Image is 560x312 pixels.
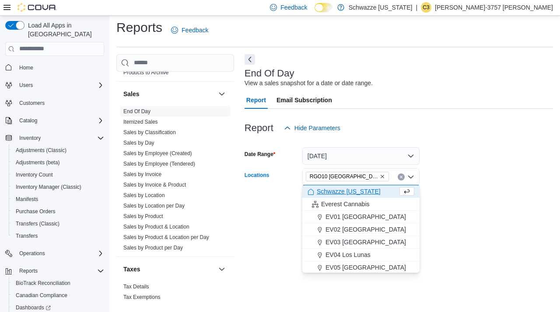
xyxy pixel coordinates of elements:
[217,89,227,99] button: Sales
[16,62,104,73] span: Home
[19,135,41,142] span: Inventory
[325,250,371,259] span: EV04 Los Lunas
[416,2,417,13] p: |
[245,79,373,88] div: View a sales snapshot for a date or date range.
[123,224,189,230] a: Sales by Product & Location
[12,290,71,301] a: Canadian Compliance
[12,170,56,180] a: Inventory Count
[9,205,108,218] button: Purchase Orders
[310,172,378,181] span: RGO10 [GEOGRAPHIC_DATA]
[19,267,38,274] span: Reports
[123,140,154,146] a: Sales by Day
[9,277,108,289] button: BioTrack Reconciliation
[12,290,104,301] span: Canadian Compliance
[123,213,163,219] a: Sales by Product
[16,147,66,154] span: Adjustments (Classic)
[2,114,108,127] button: Catalog
[12,194,104,205] span: Manifests
[245,123,273,133] h3: Report
[325,212,406,221] span: EV01 [GEOGRAPHIC_DATA]
[16,208,56,215] span: Purchase Orders
[349,2,413,13] p: Schwazze [US_STATE]
[123,150,192,156] a: Sales by Employee (Created)
[12,157,104,168] span: Adjustments (beta)
[321,200,370,208] span: Everest Cannabis
[16,184,81,191] span: Inventory Manager (Classic)
[123,234,209,240] a: Sales by Product & Location per Day
[123,284,149,290] a: Tax Details
[2,247,108,260] button: Operations
[16,62,37,73] a: Home
[16,232,38,239] span: Transfers
[315,12,315,13] span: Dark Mode
[16,220,59,227] span: Transfers (Classic)
[380,174,385,179] button: Remove RGO10 Santa Fe from selection in this group
[16,292,67,299] span: Canadian Compliance
[16,304,51,311] span: Dashboards
[2,97,108,109] button: Customers
[123,294,161,300] a: Tax Exemptions
[2,132,108,144] button: Inventory
[12,218,63,229] a: Transfers (Classic)
[217,264,227,274] button: Taxes
[315,3,333,12] input: Dark Mode
[16,280,70,287] span: BioTrack Reconciliation
[116,106,234,257] div: Sales
[245,151,276,158] label: Date Range
[245,172,269,179] label: Locations
[116,281,234,306] div: Taxes
[9,181,108,193] button: Inventory Manager (Classic)
[280,119,344,137] button: Hide Parameters
[421,2,431,13] div: Christopher-3757 Gonzalez
[123,171,161,177] a: Sales by Invoice
[12,145,104,156] span: Adjustments (Classic)
[16,133,44,143] button: Inventory
[2,61,108,74] button: Home
[16,98,48,108] a: Customers
[276,91,332,109] span: Email Subscription
[12,182,85,192] a: Inventory Manager (Classic)
[12,182,104,192] span: Inventory Manager (Classic)
[19,117,37,124] span: Catalog
[16,248,49,259] button: Operations
[435,2,553,13] p: [PERSON_NAME]-3757 [PERSON_NAME]
[302,249,420,261] button: EV04 Los Lunas
[16,80,36,90] button: Users
[9,156,108,169] button: Adjustments (beta)
[12,157,63,168] a: Adjustments (beta)
[16,80,104,90] span: Users
[17,3,57,12] img: Cova
[19,250,45,257] span: Operations
[12,278,104,288] span: BioTrack Reconciliation
[123,161,195,167] a: Sales by Employee (Tendered)
[123,265,215,274] button: Taxes
[24,21,104,38] span: Load All Apps in [GEOGRAPHIC_DATA]
[12,218,104,229] span: Transfers (Classic)
[123,69,168,76] a: Products to Archive
[423,2,429,13] span: C3
[302,185,420,198] button: Schwazze [US_STATE]
[123,192,165,198] a: Sales by Location
[302,223,420,236] button: EV02 [GEOGRAPHIC_DATA]
[302,147,420,165] button: [DATE]
[302,211,420,223] button: EV01 [GEOGRAPHIC_DATA]
[12,206,104,217] span: Purchase Orders
[9,230,108,242] button: Transfers
[302,236,420,249] button: EV03 [GEOGRAPHIC_DATA]
[9,193,108,205] button: Manifests
[16,115,41,126] button: Catalog
[407,173,414,180] button: Close list of options
[12,231,104,241] span: Transfers
[123,108,150,114] a: End Of Day
[123,182,186,188] a: Sales by Invoice & Product
[123,265,140,274] h3: Taxes
[9,144,108,156] button: Adjustments (Classic)
[16,159,60,166] span: Adjustments (beta)
[16,97,104,108] span: Customers
[123,119,158,125] a: Itemized Sales
[325,238,406,246] span: EV03 [GEOGRAPHIC_DATA]
[16,196,38,203] span: Manifests
[9,289,108,302] button: Canadian Compliance
[2,79,108,91] button: Users
[123,90,140,98] h3: Sales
